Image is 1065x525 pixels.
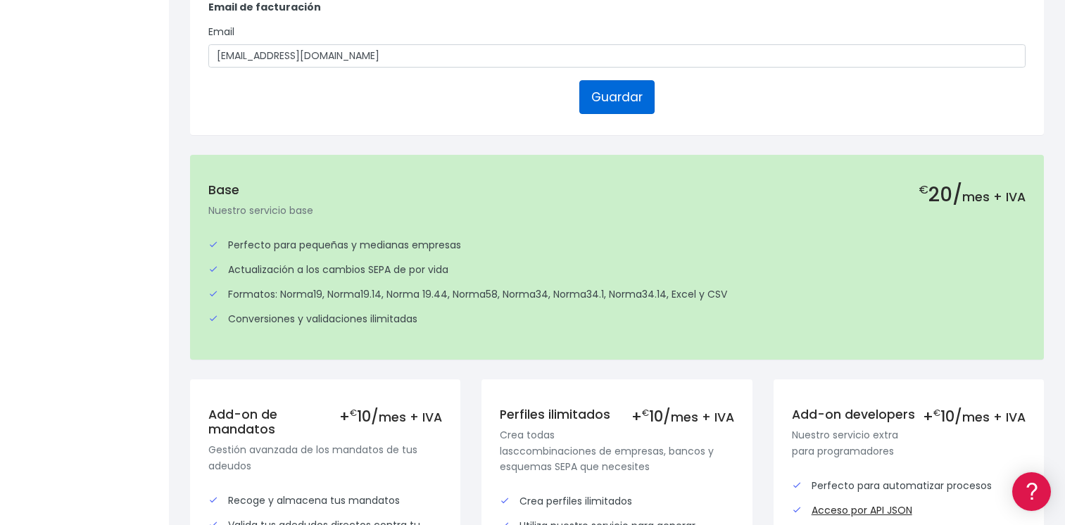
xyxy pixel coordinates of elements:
p: Nuestro servicio extra para programadores [792,427,1026,459]
div: Programadores [14,338,267,351]
p: Crea todas lasccombinaciones de empresas, bancos y esquemas SEPA que necesites [500,427,733,474]
div: Recoge y almacena tus mandatos [208,493,442,508]
a: General [14,302,267,324]
div: Perfecto para automatizar procesos [792,479,1026,493]
span: mes + IVA [671,409,734,426]
div: Actualización a los cambios SEPA de por vida [208,262,1026,277]
span: mes + IVA [379,409,442,426]
div: Perfecto para pequeñas y medianas empresas [208,238,1026,253]
a: Acceso por API JSON [812,503,912,518]
small: € [919,181,928,198]
small: € [642,407,649,419]
a: POWERED BY ENCHANT [194,405,271,419]
div: Facturación [14,279,267,293]
label: Email [208,25,234,39]
small: € [350,407,357,419]
a: Información general [14,120,267,141]
span: mes + IVA [962,409,1026,426]
div: + 10/ [339,407,442,425]
div: Crea perfiles ilimitados [500,494,733,509]
p: Gestión avanzada de los mandatos de tus adeudos [208,442,442,474]
h5: Base [208,183,1026,198]
div: + 10/ [631,407,734,425]
a: Videotutoriales [14,222,267,243]
button: Guardar [579,80,655,114]
a: Formatos [14,178,267,200]
a: API [14,360,267,381]
div: Conversiones y validaciones ilimitadas [208,312,1026,327]
h5: Add-on developers [792,407,1026,422]
div: Formatos: Norma19, Norma19.14, Norma 19.44, Norma58, Norma34, Norma34.1, Norma34.14, Excel y CSV [208,287,1026,302]
small: € [933,407,940,419]
a: Problemas habituales [14,200,267,222]
div: Información general [14,98,267,111]
h5: Perfiles ilimitados [500,407,733,422]
h5: Add-on de mandatos [208,407,442,437]
div: + 10/ [923,407,1026,425]
p: Nuestro servicio base [208,203,1026,218]
a: Perfiles de empresas [14,243,267,265]
button: Contáctanos [14,377,267,401]
div: Convertir ficheros [14,156,267,169]
h2: 20/ [919,183,1026,207]
span: mes + IVA [962,189,1026,205]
